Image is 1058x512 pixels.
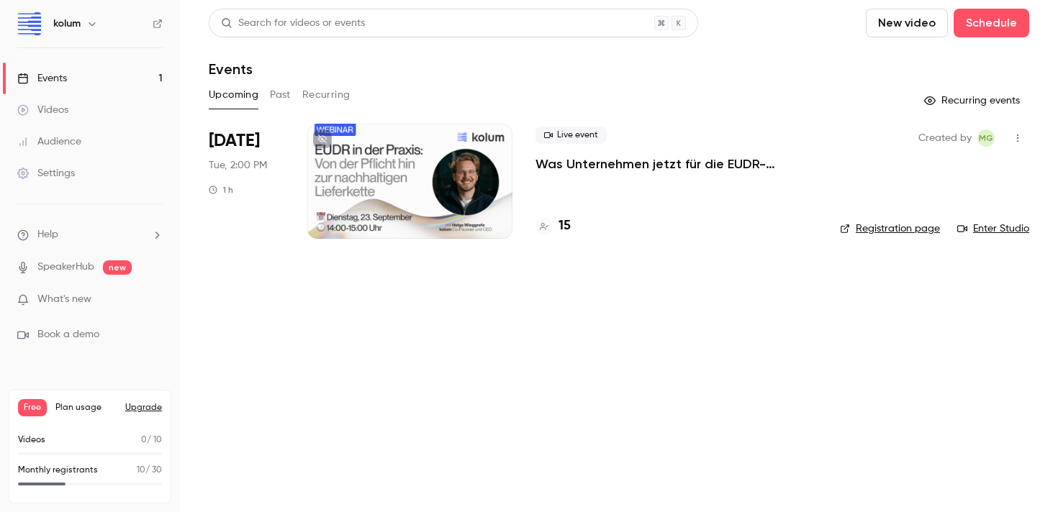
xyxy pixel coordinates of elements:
[270,83,291,106] button: Past
[209,184,233,196] div: 1 h
[535,155,817,173] a: Was Unternehmen jetzt für die EUDR-Compliance tun müssen + Live Q&A
[37,292,91,307] span: What's new
[918,89,1029,112] button: Recurring events
[141,434,162,447] p: / 10
[17,227,163,242] li: help-dropdown-opener
[37,227,58,242] span: Help
[141,436,147,444] span: 0
[55,402,117,413] span: Plan usage
[103,260,132,275] span: new
[125,402,162,413] button: Upgrade
[137,466,145,475] span: 10
[302,83,351,106] button: Recurring
[137,464,162,477] p: / 30
[18,464,98,477] p: Monthly registrants
[53,17,81,31] h6: kolum
[221,16,365,31] div: Search for videos or events
[145,293,163,306] iframe: Noticeable Trigger
[37,327,99,342] span: Book a demo
[17,103,68,117] div: Videos
[979,129,993,147] span: MG
[535,127,607,144] span: Live event
[17,166,75,180] div: Settings
[209,129,260,152] span: [DATE]
[18,399,47,416] span: Free
[18,12,41,35] img: kolum
[954,9,1029,37] button: Schedule
[977,129,995,147] span: Maximilian Gampl
[209,158,267,173] span: Tue, 2:00 PM
[37,260,94,275] a: SpeakerHub
[535,216,571,236] a: 15
[840,221,940,236] a: Registration page
[209,83,258,106] button: Upcoming
[918,129,972,147] span: Created by
[17,134,81,149] div: Audience
[866,9,948,37] button: New video
[957,221,1029,236] a: Enter Studio
[559,216,571,236] h4: 15
[17,71,67,86] div: Events
[18,434,45,447] p: Videos
[209,60,253,78] h1: Events
[209,124,284,239] div: Sep 23 Tue, 2:00 PM (Europe/Berlin)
